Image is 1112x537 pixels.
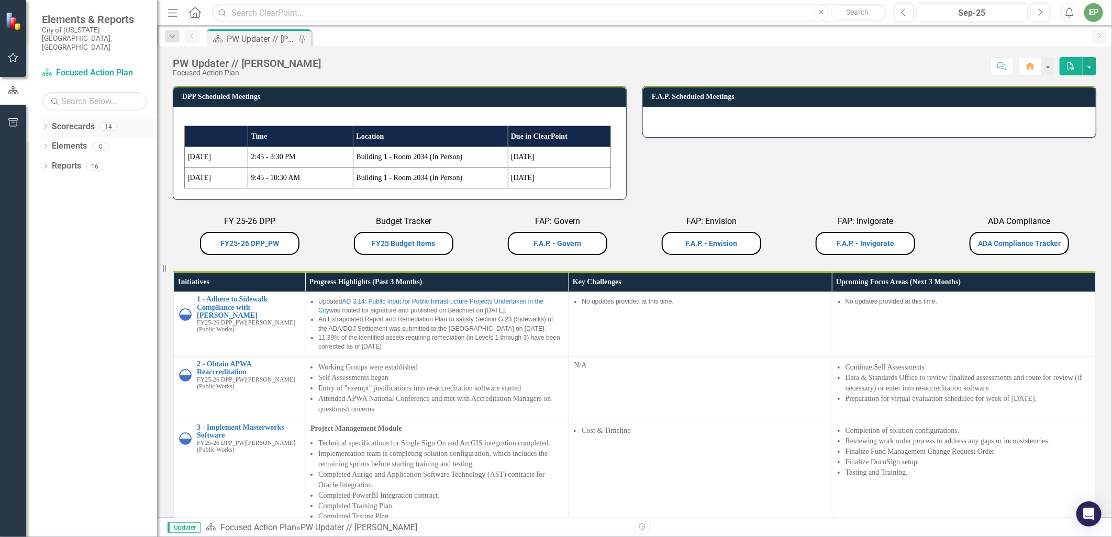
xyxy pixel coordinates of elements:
span: FY25-26 DPP_PW [197,439,245,446]
small: [PERSON_NAME] (Public Works) [197,440,299,453]
li: Cost & Timeline [582,426,826,436]
strong: Project Management Module [310,424,402,432]
h3: F.A.P. Scheduled Meetings [652,93,1091,100]
span: | [245,319,246,326]
button: FY25 Budget Items [354,232,453,255]
td: Double-Click to Edit Right Click for Context Menu [174,357,305,420]
img: In Progress [179,432,192,445]
li: Testing and Training. [846,467,1090,478]
a: F.A.P. - Envision [685,239,737,248]
span: Updater [168,522,201,533]
a: Focused Action Plan [42,67,147,79]
div: Sep-25 [920,7,1024,19]
span: [DATE] [511,174,535,182]
div: 14 [100,122,117,131]
span: [DATE] [187,174,211,182]
td: Double-Click to Edit [569,292,832,357]
p: N/A [574,360,826,371]
div: » [206,522,627,534]
td: Double-Click to Edit Right Click for Context Menu [174,292,305,357]
a: AD 3.14: Public Input for Public Infrastructure Projects Undertaken in the City [318,298,543,314]
span: [DATE] [511,153,535,161]
span: | [245,439,246,446]
span: 2:45 - 3:30 PM [251,153,295,161]
p: FAP: Envision [637,216,786,230]
li: Self Assessments began [318,373,563,383]
li: Technical specifications for Single Sign On and ArcGIS integration completed. [318,438,563,449]
input: Search Below... [42,92,147,110]
div: Focused Action Plan [173,69,321,77]
strong: Time [251,132,267,140]
button: F.A.P. - Envision [662,232,761,255]
span: No updates provided at this time. [582,298,673,305]
span: Building 1 - Room 2034 (In Person) [356,153,462,161]
p: Budget Tracker [329,216,478,230]
span: | [245,376,246,383]
li: Continue Self Assessments [846,362,1090,373]
li: Data & Standards Office to review finalized assessments and route for review (if necessary) or en... [846,373,1090,394]
small: [PERSON_NAME] (Public Works) [197,319,299,333]
span: FY25-26 DPP_PW [197,319,245,326]
button: FY25-26 DPP_PW [200,232,299,255]
button: F.A.P. - Govern [508,232,607,255]
img: ClearPoint Strategy [5,12,24,30]
li: Reviewing work order process to address any gaps or inconsistencies. [846,436,1090,446]
span: Elements & Reports [42,13,147,26]
span: FY25-26 DPP_PW [197,376,245,383]
span: [DATE] [187,153,211,161]
a: 1 - Adhere to Sidewalk Compliance with [PERSON_NAME] [197,295,299,319]
td: Double-Click to Edit [832,357,1095,420]
span: An Extrapolated Report and Remediation Plan to satisfy Section G.23 (Sidewalks) of the ADA/DOJ Se... [318,316,553,332]
button: Sep-25 [917,3,1028,22]
div: 16 [86,162,103,171]
a: F.A.P. - Govern [533,239,581,248]
div: PW Updater // [PERSON_NAME] [301,522,417,532]
a: Reports [52,160,81,172]
li: Finalize Fund Management Change Request Order. [846,446,1090,457]
strong: Due in ClearPoint [511,132,568,140]
li: Completed Training Plan. [318,501,563,511]
div: PW Updater // [PERSON_NAME] [227,32,296,46]
li: Working Groups were established [318,362,563,373]
span: 11.39% of the identified assets requiring remediation (in Levels 1 through 3) have been corrected... [318,334,560,350]
small: [PERSON_NAME] (Public Works) [197,376,299,390]
img: In Progress [179,308,192,321]
li: Entry of "exempt" justifications into re-accreditation software started [318,383,563,394]
button: F.A.P. - Invigorate [816,232,915,255]
li: Attended APWA National Conference and met with Accreditation Managers on questions/concerns [318,394,563,415]
td: Double-Click to Edit [305,357,569,420]
td: Double-Click to Edit [569,357,832,420]
a: ADA Compliance Tracker [978,239,1061,248]
a: F.A.P. - Invigorate [837,239,894,248]
p: FAP: Govern [483,216,632,230]
h3: DPP Scheduled Meetings [182,93,621,100]
td: Double-Click to Edit [832,292,1095,357]
a: 3 - Implement Masterworks Software [197,423,299,440]
a: Scorecards [52,121,95,133]
span: Building 1 - Room 2034 (In Person) [356,174,462,182]
strong: Location [356,132,384,140]
li: Finalize DocuSign setup. [846,457,1090,467]
li: Completed PowerBI Integration contract. [318,490,563,501]
button: ADA Compliance Tracker [970,232,1069,255]
img: In Progress [179,369,192,382]
a: Elements [52,140,87,152]
a: FY25-26 DPP_PW [220,239,279,248]
p: FAP: Invigorate [791,216,940,230]
p: ADA Compliance [945,216,1094,230]
input: Search ClearPoint... [212,4,886,22]
span: Search [846,8,869,16]
div: PW Updater // [PERSON_NAME] [173,58,321,69]
div: 0 [92,142,109,151]
button: EP [1084,3,1103,22]
a: 2 - Obtain APWA Reaccreditation [197,360,299,376]
li: Completed Aurigo and Application Software Technology (AST) contracts for Oracle Integration. [318,469,563,490]
small: City of [US_STATE][GEOGRAPHIC_DATA], [GEOGRAPHIC_DATA] [42,26,147,51]
a: FY25 Budget Items [372,239,436,248]
li: Completion of solution configurations. [846,426,1090,436]
p: FY 25-26 DPP [175,216,324,230]
span: 9:45 - 10:30 AM [251,174,300,182]
td: Double-Click to Edit [305,292,569,357]
a: Focused Action Plan [220,522,296,532]
li: Completed Testing Plan. [318,511,563,522]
